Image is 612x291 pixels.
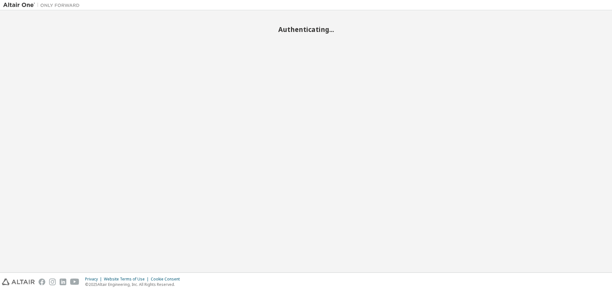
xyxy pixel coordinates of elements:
img: instagram.svg [49,279,56,285]
img: Altair One [3,2,83,8]
img: youtube.svg [70,279,79,285]
h2: Authenticating... [3,25,609,34]
img: facebook.svg [39,279,45,285]
p: © 2025 Altair Engineering, Inc. All Rights Reserved. [85,282,184,287]
img: linkedin.svg [60,279,66,285]
div: Cookie Consent [151,277,184,282]
img: altair_logo.svg [2,279,35,285]
div: Privacy [85,277,104,282]
div: Website Terms of Use [104,277,151,282]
